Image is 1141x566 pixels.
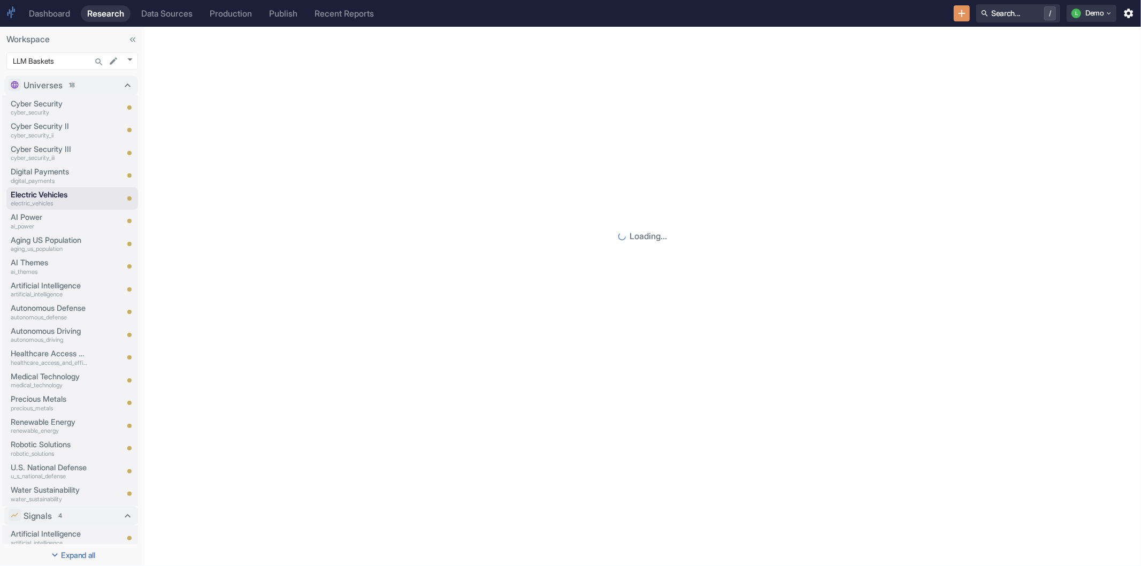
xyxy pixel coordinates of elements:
[11,131,88,140] p: cyber_security_ii
[11,234,88,254] a: Aging US Populationaging_us_population
[11,143,88,155] p: Cyber Security III
[269,9,297,19] div: Publish
[11,257,88,276] a: AI Themesai_themes
[106,53,121,68] button: edit
[11,143,88,163] a: Cyber Security IIIcyber_security_iii
[11,267,88,277] p: ai_themes
[2,546,142,564] button: Expand all
[22,5,76,22] a: Dashboard
[11,484,88,496] p: Water Sustainability
[11,189,88,201] p: Electric Vehicles
[11,120,88,140] a: Cyber Security IIcyber_security_ii
[11,280,88,292] p: Artificial Intelligence
[11,280,88,299] a: Artificial Intelligenceartificial_intelligence
[11,177,88,186] p: digital_payments
[11,325,88,337] p: Autonomous Driving
[976,4,1060,22] button: Search.../
[11,439,88,450] p: Robotic Solutions
[315,9,374,19] div: Recent Reports
[24,510,52,523] p: Signals
[6,52,138,70] div: LLM Baskets
[11,393,88,405] p: Precious Metals
[11,416,88,428] p: Renewable Energy
[66,81,79,90] span: 18
[24,79,63,92] p: Universes
[954,5,970,22] button: New Resource
[11,381,88,390] p: medical_technology
[11,166,88,178] p: Digital Payments
[11,416,88,435] a: Renewable Energyrenewable_energy
[1067,5,1116,22] button: LDemo
[210,9,252,19] div: Production
[11,335,88,345] p: autonomous_driving
[4,76,138,95] div: Universes18
[91,55,106,70] button: Search...
[11,495,88,504] p: water_sustainability
[11,404,88,413] p: precious_metals
[11,462,88,473] p: U.S. National Defense
[11,348,88,360] p: Healthcare Access and Efficiency
[11,325,88,345] a: Autonomous Drivingautonomous_driving
[87,9,124,19] div: Research
[11,439,88,458] a: Robotic Solutionsrobotic_solutions
[203,5,258,22] a: Production
[11,120,88,132] p: Cyber Security II
[81,5,131,22] a: Research
[11,98,88,117] a: Cyber Securitycyber_security
[11,211,88,223] p: AI Power
[11,426,88,435] p: renewable_energy
[55,511,66,521] span: 4
[125,32,140,47] button: Collapse Sidebar
[135,5,199,22] a: Data Sources
[630,230,668,243] p: Loading...
[308,5,380,22] a: Recent Reports
[11,166,88,185] a: Digital Paymentsdigital_payments
[11,449,88,458] p: robotic_solutions
[11,189,88,208] a: Electric Vehicleselectric_vehicles
[11,371,88,383] p: Medical Technology
[11,348,88,367] a: Healthcare Access and Efficiencyhealthcare_access_and_efficiency
[11,528,88,547] a: Artificial Intelligenceartificial_intelligence
[11,462,88,481] a: U.S. National Defenseu_s_national_defense
[11,154,88,163] p: cyber_security_iii
[11,257,88,269] p: AI Themes
[11,244,88,254] p: aging_us_population
[11,234,88,246] p: Aging US Population
[11,302,88,314] p: Autonomous Defense
[1071,9,1081,18] div: L
[4,506,138,525] div: Signals4
[11,484,88,503] a: Water Sustainabilitywater_sustainability
[11,528,88,540] p: Artificial Intelligence
[11,290,88,299] p: artificial_intelligence
[11,371,88,390] a: Medical Technologymedical_technology
[11,98,88,110] p: Cyber Security
[11,199,88,208] p: electric_vehicles
[11,358,88,368] p: healthcare_access_and_efficiency
[263,5,304,22] a: Publish
[11,211,88,231] a: AI Powerai_power
[11,222,88,231] p: ai_power
[11,108,88,117] p: cyber_security
[11,393,88,412] a: Precious Metalsprecious_metals
[11,313,88,322] p: autonomous_defense
[29,9,70,19] div: Dashboard
[6,33,138,46] p: Workspace
[11,472,88,481] p: u_s_national_defense
[11,302,88,322] a: Autonomous Defenseautonomous_defense
[11,539,88,548] p: artificial_intelligence
[141,9,193,19] div: Data Sources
